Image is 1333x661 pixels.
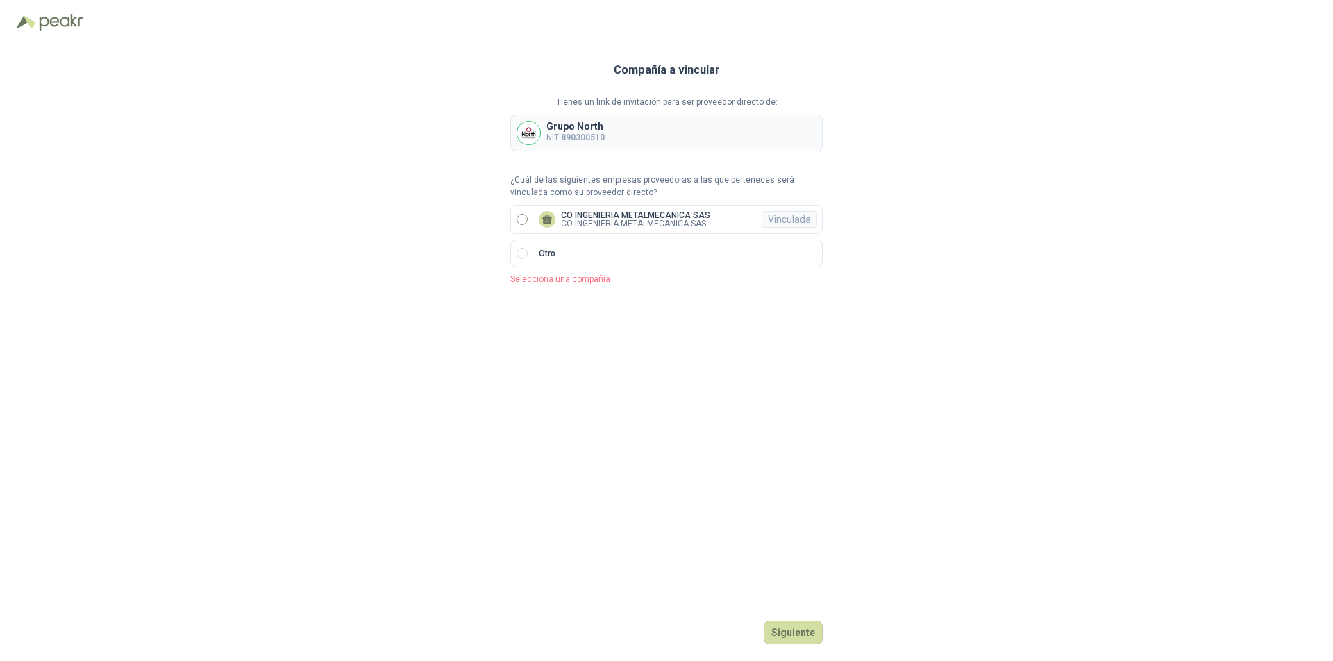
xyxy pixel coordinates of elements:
[614,61,720,79] h3: Compañía a vincular
[17,15,36,29] img: Logo
[539,247,555,260] p: Otro
[561,219,710,228] p: CO INGENIERIA METALMECANICA SAS
[561,211,710,219] p: CO INGENIERIA METALMECANICA SAS
[39,14,83,31] img: Peakr
[764,621,823,644] button: Siguiente
[517,122,540,144] img: Company Logo
[561,133,605,142] b: 890300510
[510,174,823,200] p: ¿Cuál de las siguientes empresas proveedoras a las que perteneces será vinculada como su proveedo...
[762,211,817,228] div: Vinculada
[510,96,823,109] p: Tienes un link de invitación para ser proveedor directo de:
[510,273,823,286] p: Selecciona una compañía
[546,131,605,144] p: NIT
[546,122,605,131] p: Grupo North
